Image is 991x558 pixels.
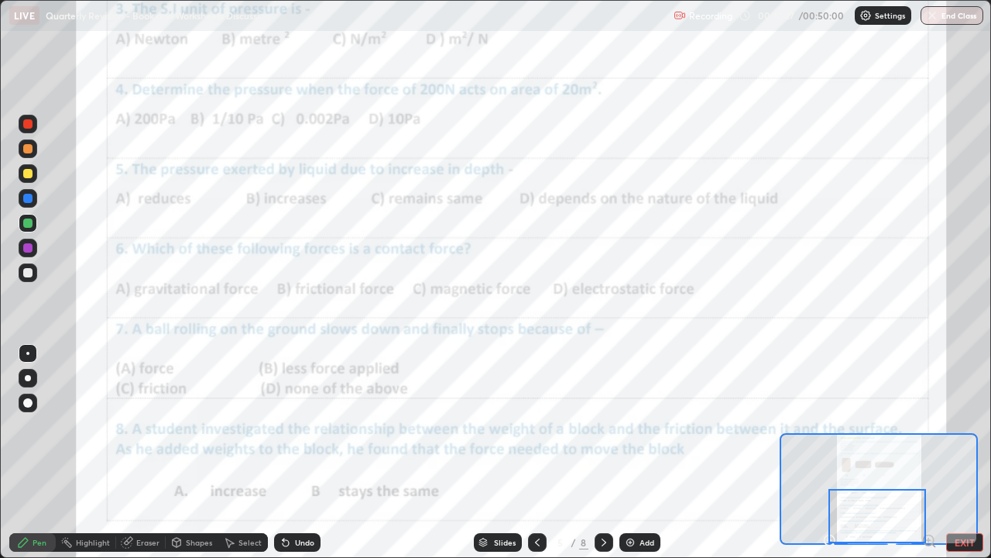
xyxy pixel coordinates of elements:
[238,539,262,546] div: Select
[689,10,732,22] p: Recording
[624,536,636,549] img: add-slide-button
[136,539,159,546] div: Eraser
[33,539,46,546] div: Pen
[674,9,686,22] img: recording.375f2c34.svg
[186,539,212,546] div: Shapes
[494,539,516,546] div: Slides
[640,539,654,546] div: Add
[926,9,938,22] img: end-class-cross
[46,9,270,22] p: Quarterly Revision - Book and Worksheets Discussion
[875,12,905,19] p: Settings
[14,9,35,22] p: LIVE
[921,6,983,25] button: End Class
[946,533,983,552] button: EXIT
[76,539,110,546] div: Highlight
[295,539,314,546] div: Undo
[579,536,588,549] div: 8
[571,538,576,547] div: /
[553,538,568,547] div: 5
[859,9,872,22] img: class-settings-icons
